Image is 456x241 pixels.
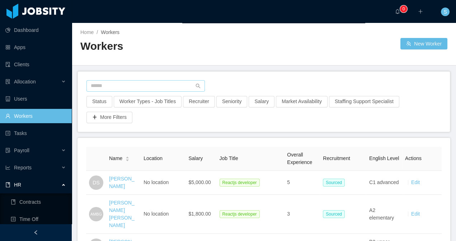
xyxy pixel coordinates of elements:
[5,109,66,123] a: icon: userWorkers
[101,29,119,35] span: Workers
[5,23,66,37] a: icon: pie-chartDashboard
[5,126,66,140] a: icon: profileTasks
[126,158,130,160] i: icon: caret-down
[369,155,399,161] span: English Level
[5,40,66,54] a: icon: appstoreApps
[188,155,203,161] span: Salary
[11,212,66,226] a: icon: profileTime Off
[109,155,122,162] span: Name
[366,195,402,234] td: A2 elementary
[5,57,66,72] a: icon: auditClients
[144,155,163,161] span: Location
[14,148,29,153] span: Payroll
[249,96,274,107] button: Salary
[93,175,99,190] span: DS
[287,152,312,165] span: Overall Experience
[418,9,423,14] i: icon: plus
[188,211,211,217] span: $1,800.00
[216,96,247,107] button: Seniority
[323,179,345,187] span: Sourced
[329,96,399,107] button: Staffing Support Specialist
[125,155,130,160] div: Sort
[196,83,201,88] i: icon: search
[284,171,320,195] td: 5
[86,112,132,123] button: icon: plusMore Filters
[141,171,185,195] td: No location
[400,5,407,13] sup: 0
[80,29,94,35] a: Home
[14,182,21,188] span: HR
[90,208,102,220] span: AMBG
[276,96,328,107] button: Market Availability
[400,38,447,49] button: icon: usergroup-addNew Worker
[395,9,400,14] i: icon: bell
[5,92,66,106] a: icon: robotUsers
[5,182,10,187] i: icon: book
[405,155,422,161] span: Actions
[284,195,320,234] td: 3
[366,171,402,195] td: C1 advanced
[114,96,182,107] button: Worker Types - Job Titles
[183,96,215,107] button: Recruiter
[109,200,135,228] a: [PERSON_NAME] [PERSON_NAME]
[97,29,98,35] span: /
[411,179,420,185] a: Edit
[141,195,185,234] td: No location
[443,8,447,16] span: S
[80,39,264,54] h2: Workers
[323,155,350,161] span: Recruitment
[220,155,238,161] span: Job Title
[11,195,66,209] a: icon: bookContracts
[126,156,130,158] i: icon: caret-up
[220,179,260,187] span: Reactjs developer
[5,165,10,170] i: icon: line-chart
[5,79,10,84] i: icon: solution
[323,210,345,218] span: Sourced
[14,165,32,170] span: Reports
[411,211,420,217] a: Edit
[109,176,135,189] a: [PERSON_NAME]
[5,148,10,153] i: icon: file-protect
[188,179,211,185] span: $5,000.00
[86,96,112,107] button: Status
[220,210,260,218] span: Reactjs developer
[14,79,36,85] span: Allocation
